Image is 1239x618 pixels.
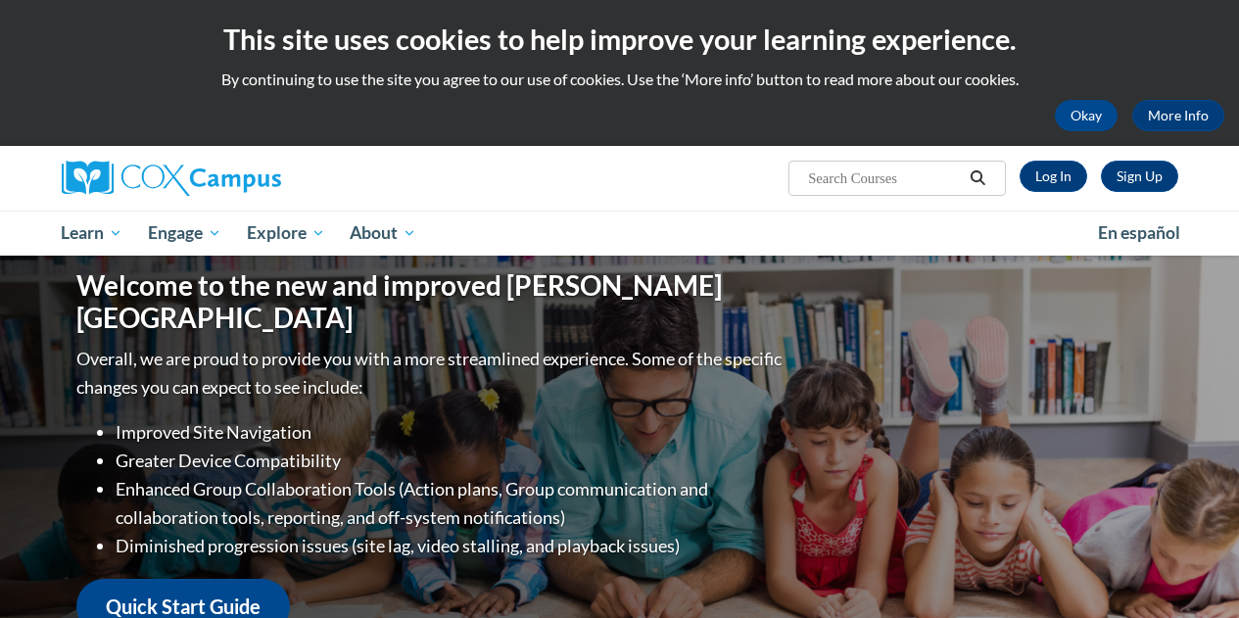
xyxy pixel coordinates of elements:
[15,20,1224,59] h2: This site uses cookies to help improve your learning experience.
[47,211,1193,256] div: Main menu
[116,475,786,532] li: Enhanced Group Collaboration Tools (Action plans, Group communication and collaboration tools, re...
[116,418,786,447] li: Improved Site Navigation
[1055,100,1118,131] button: Okay
[1020,161,1087,192] a: Log In
[148,221,221,245] span: Engage
[62,161,281,196] img: Cox Campus
[62,161,414,196] a: Cox Campus
[49,211,136,256] a: Learn
[806,166,963,190] input: Search Courses
[337,211,429,256] a: About
[15,69,1224,90] p: By continuing to use the site you agree to our use of cookies. Use the ‘More info’ button to read...
[1101,161,1178,192] a: Register
[963,166,992,190] button: Search
[116,532,786,560] li: Diminished progression issues (site lag, video stalling, and playback issues)
[247,221,325,245] span: Explore
[234,211,338,256] a: Explore
[135,211,234,256] a: Engage
[61,221,122,245] span: Learn
[76,345,786,402] p: Overall, we are proud to provide you with a more streamlined experience. Some of the specific cha...
[1132,100,1224,131] a: More Info
[76,269,786,335] h1: Welcome to the new and improved [PERSON_NAME][GEOGRAPHIC_DATA]
[1085,213,1193,254] a: En español
[350,221,416,245] span: About
[116,447,786,475] li: Greater Device Compatibility
[1098,222,1180,243] span: En español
